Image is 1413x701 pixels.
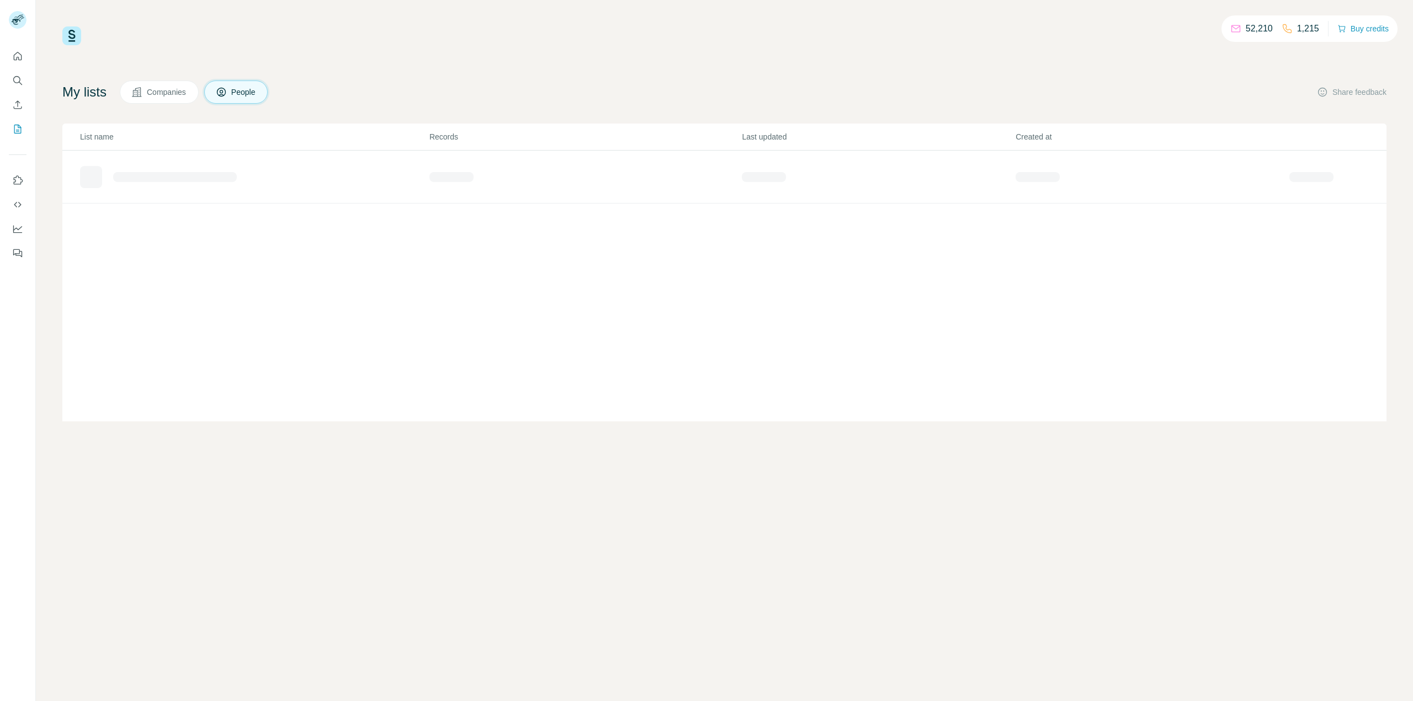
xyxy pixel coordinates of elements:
span: People [231,87,257,98]
button: Enrich CSV [9,95,26,115]
img: Surfe Logo [62,26,81,45]
p: 52,210 [1246,22,1273,35]
button: My lists [9,119,26,139]
p: List name [80,131,428,142]
p: 1,215 [1297,22,1319,35]
p: Records [429,131,741,142]
button: Quick start [9,46,26,66]
button: Share feedback [1317,87,1387,98]
button: Use Surfe on LinkedIn [9,170,26,190]
button: Feedback [9,243,26,263]
button: Search [9,71,26,90]
h4: My lists [62,83,107,101]
button: Use Surfe API [9,195,26,215]
button: Buy credits [1337,21,1389,36]
p: Created at [1016,131,1288,142]
p: Last updated [742,131,1014,142]
span: Companies [147,87,187,98]
button: Dashboard [9,219,26,239]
